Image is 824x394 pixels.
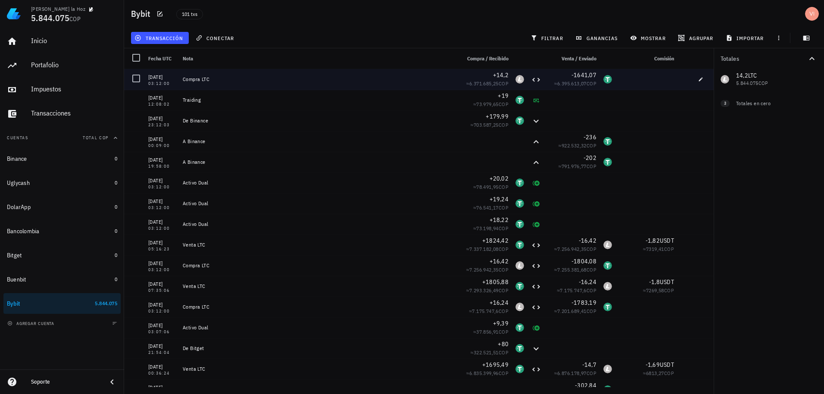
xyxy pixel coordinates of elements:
div: avatar [805,7,819,21]
div: 03:12:00 [148,268,176,272]
div: DolarApp [7,203,31,211]
span: USDT [660,361,674,369]
div: Activo Dual [183,200,453,207]
span: ≈ [554,266,596,273]
span: Venta / Enviado [562,55,596,62]
span: ≈ [554,80,596,87]
div: [DATE] [148,176,176,185]
span: COP [499,370,509,376]
div: USDT-icon [515,344,524,353]
div: Soporte [31,378,100,385]
span: COP [499,204,509,211]
span: +80 [498,340,509,348]
span: Total COP [83,135,109,141]
span: ≈ [469,308,509,314]
div: Bybit [7,300,20,307]
span: 922.532,32 [562,142,587,149]
span: mostrar [632,34,666,41]
div: 05:16:23 [148,247,176,251]
span: COP [664,246,674,252]
div: 03:12:00 [148,226,176,231]
div: Activo Dual [183,324,453,331]
div: Compra LTC [183,303,453,310]
span: 0 [115,179,117,186]
span: 322.521,51 [474,349,499,356]
div: [DATE] [148,218,176,226]
span: 791.976,77 [562,163,587,169]
span: ≈ [559,142,596,149]
span: +19 [498,92,509,100]
span: COP [499,308,509,314]
span: agregar cuenta [9,321,54,326]
div: Bitget [7,252,22,259]
div: 07:35:06 [148,288,176,293]
span: -1,8 [649,278,660,286]
span: 73.198,94 [476,225,499,231]
div: USDT-icon [603,137,612,146]
span: ≈ [559,163,596,169]
div: USDT-icon [515,282,524,291]
span: 6813,27 [646,370,664,376]
div: Venta / Enviado [545,48,600,69]
span: ≈ [643,370,674,376]
div: Fecha UTC [145,48,179,69]
a: Bybit 5.844.075 [3,293,121,314]
span: ≈ [466,370,509,376]
div: [DATE] [148,156,176,164]
span: ≈ [554,246,596,252]
button: importar [722,32,769,44]
span: ≈ [643,246,674,252]
div: Activo Dual [183,221,453,228]
div: De Binance [183,117,453,124]
span: USDT [660,278,674,286]
div: USDT-icon [603,75,612,84]
div: LTC-icon [515,261,524,270]
span: Nota [183,55,193,62]
span: Comisión [654,55,674,62]
button: mostrar [627,32,671,44]
h1: Bybit [131,7,154,21]
span: +16,24 [490,299,509,306]
span: 7.175.747,6 [560,287,586,294]
div: Buenbit [7,276,26,283]
div: Comisión [615,48,677,69]
div: Uglycash [7,179,30,187]
span: +16,42 [490,257,509,265]
div: 12:08:02 [148,102,176,106]
div: LTC-icon [603,282,612,291]
span: -1,69 [646,361,660,369]
div: Compra / Recibido [457,48,512,69]
span: COP [587,142,596,149]
span: ≈ [466,246,509,252]
span: 7319,41 [646,246,664,252]
span: 0 [115,276,117,282]
span: -302,84 [575,381,596,389]
span: -1804,08 [571,257,596,265]
span: 101 txs [182,9,197,19]
span: -14,7 [582,361,596,369]
div: USDT-icon [603,261,612,270]
span: COP [499,328,509,335]
div: [DATE] [148,73,176,81]
span: conectar [197,34,234,41]
span: ≈ [643,287,674,294]
span: Compra / Recibido [467,55,509,62]
span: COP [499,246,509,252]
span: 0 [115,155,117,162]
div: A Binance [183,159,453,166]
div: [DATE] [148,197,176,206]
span: +1805,88 [482,278,509,286]
div: USDT-icon [515,96,524,104]
img: LedgiFi [7,7,21,21]
span: 0 [115,252,117,258]
div: 03:12:00 [148,206,176,210]
span: ≈ [466,80,509,87]
span: -16,24 [579,278,597,286]
div: USDT-icon [603,303,612,311]
span: +19,24 [490,195,509,203]
a: Inicio [3,31,121,52]
span: 7.255.381,68 [557,266,587,273]
span: importar [727,34,764,41]
span: filtrar [532,34,563,41]
a: Transacciones [3,103,121,124]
